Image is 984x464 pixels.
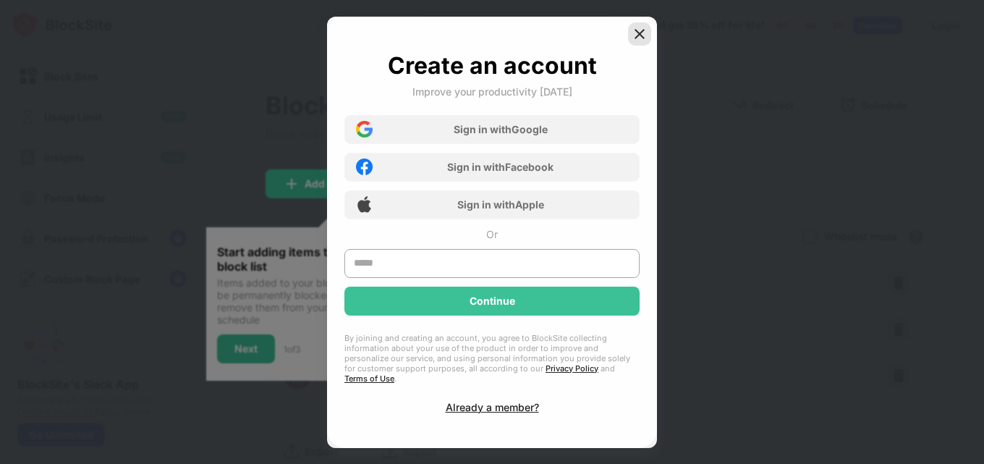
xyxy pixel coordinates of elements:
img: facebook-icon.png [356,159,373,175]
a: Terms of Use [344,374,394,384]
a: Privacy Policy [546,363,598,374]
div: Sign in with Facebook [447,161,553,173]
div: Create an account [388,51,597,80]
div: Sign in with Apple [457,198,544,211]
div: Continue [470,295,515,307]
div: Improve your productivity [DATE] [412,85,572,98]
div: Sign in with Google [454,123,548,135]
div: Or [486,228,498,240]
div: By joining and creating an account, you agree to BlockSite collecting information about your use ... [344,333,640,384]
img: google-icon.png [356,121,373,138]
div: Already a member? [446,401,539,413]
img: apple-icon.png [356,196,373,213]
